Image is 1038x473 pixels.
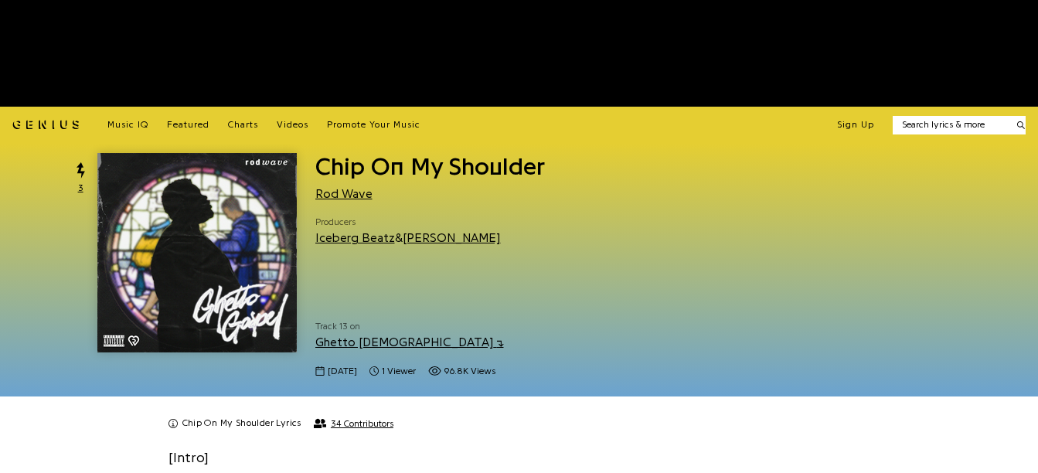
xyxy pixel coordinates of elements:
[167,119,209,131] a: Featured
[428,365,495,378] span: 96,837 views
[107,119,148,131] a: Music IQ
[327,120,420,129] span: Promote Your Music
[228,120,258,129] span: Charts
[315,216,501,229] span: Producers
[327,119,420,131] a: Promote Your Music
[315,320,614,333] span: Track 13 on
[167,120,209,129] span: Featured
[315,230,501,247] div: &
[837,119,874,131] button: Sign Up
[97,153,297,352] img: Cover art for Chip On My Shoulder by Rod Wave
[314,418,393,429] button: 34 Contributors
[315,336,504,349] a: Ghetto [DEMOGRAPHIC_DATA]
[182,417,301,430] h2: Chip On My Shoulder Lyrics
[369,365,416,378] span: 1 viewer
[315,155,545,179] span: Chip On My Shoulder
[893,118,1008,131] input: Search lyrics & more
[78,182,83,195] span: 3
[315,188,373,200] a: Rod Wave
[403,232,501,244] a: [PERSON_NAME]
[328,365,357,378] span: [DATE]
[444,365,495,378] span: 96.8K views
[107,120,148,129] span: Music IQ
[277,120,308,129] span: Videos
[228,119,258,131] a: Charts
[382,365,416,378] span: 1 viewer
[331,418,393,429] span: 34 Contributors
[315,232,395,244] a: Iceberg Beatz
[277,119,308,131] a: Videos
